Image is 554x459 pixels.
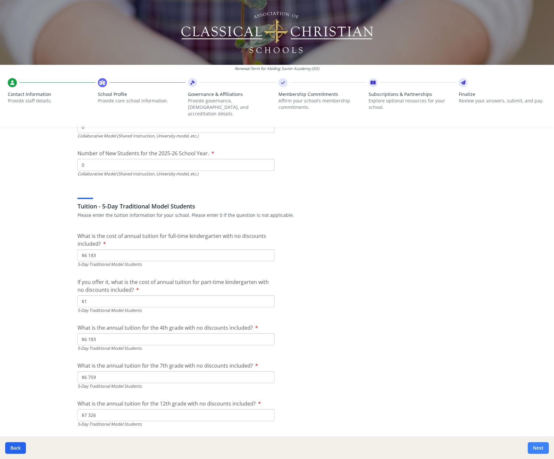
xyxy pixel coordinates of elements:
[188,98,276,117] p: Provide governance, [DEMOGRAPHIC_DATA], and accreditation details.
[77,307,275,313] div: 5-Day Traditional Model Students
[77,278,269,293] span: If you offer it, what is the cost of annual tuition for part-time kindergarten with no discounts ...
[77,400,256,407] span: What is the annual tuition for the 12th grade with no discounts included?
[459,91,546,98] span: Finalize
[8,98,95,104] p: Provide staff details.
[369,98,456,111] p: Explore optional resources for your school.
[188,91,276,98] span: Governance & Affiliations
[77,202,477,211] h3: Tuition - 5-Day Traditional Model Students
[77,150,209,157] span: Number of New Students for the 2025-26 School Year.
[77,232,266,247] span: What is the cost of annual tuition for full-time kindergarten with no discounts included?
[77,383,275,389] div: 5-Day Traditional Model Students
[5,442,26,454] button: Back
[278,91,366,98] span: Membership Commitments
[459,98,546,104] p: Review your answers, submit, and pay.
[369,91,456,98] span: Subscriptions & Partnerships
[8,91,95,98] span: Contact Information
[77,171,275,177] div: Collaborative Model (Shared Instruction, University model, etc.)
[528,442,549,454] button: Next
[77,421,275,427] div: 5-Day Traditional Model Students
[98,91,185,98] span: School Profile
[77,345,275,351] div: 5-Day Traditional Model Students
[77,362,253,369] span: What is the annual tuition for the 7th grade with no discounts included?
[77,133,275,139] div: Collaborative Model (Shared Instruction, University model, etc.)
[98,98,185,104] p: Provide core school information.
[77,261,275,267] div: 5-Day Traditional Model Students
[77,212,477,218] p: Please enter the tuition information for your school. Please enter 0 if the question is not appli...
[278,98,366,111] p: Affirm your school’s membership commitments.
[180,10,374,55] img: Logo
[77,324,253,331] span: What is the annual tuition for the 4th grade with no discounts included?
